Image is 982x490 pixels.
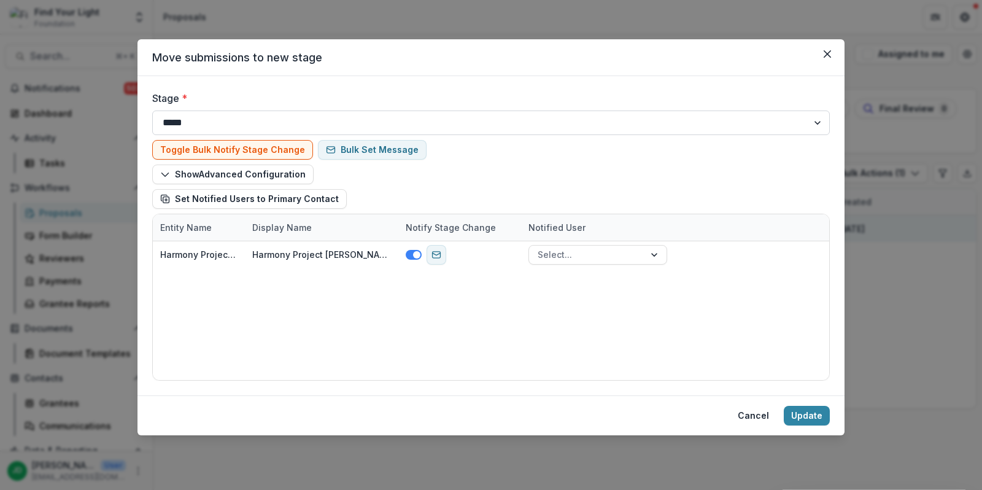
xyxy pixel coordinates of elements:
div: Display Name [245,214,398,241]
button: Close [818,44,837,64]
div: Harmony Project [PERSON_NAME] Inc - 2025 - Find Your Light Foundation 25/26 RFP Grant Application [252,248,391,261]
div: Entity Name [153,214,245,241]
button: Toggle Bulk Notify Stage Change [152,140,313,160]
button: Set Notified Users to Primary Contact [152,189,347,209]
div: Notified User [521,221,593,234]
button: set-bulk-email [318,140,427,160]
div: Notify Stage Change [398,214,521,241]
div: Display Name [245,221,319,234]
header: Move submissions to new stage [137,39,845,76]
div: Notify Stage Change [398,221,503,234]
button: ShowAdvanced Configuration [152,165,314,184]
div: Notified User [521,214,675,241]
button: Update [784,406,830,426]
button: send-email [427,245,446,265]
div: Harmony Project [PERSON_NAME] Inc [160,248,238,261]
div: Entity Name [153,221,219,234]
label: Stage [152,91,822,106]
button: Cancel [730,406,776,426]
